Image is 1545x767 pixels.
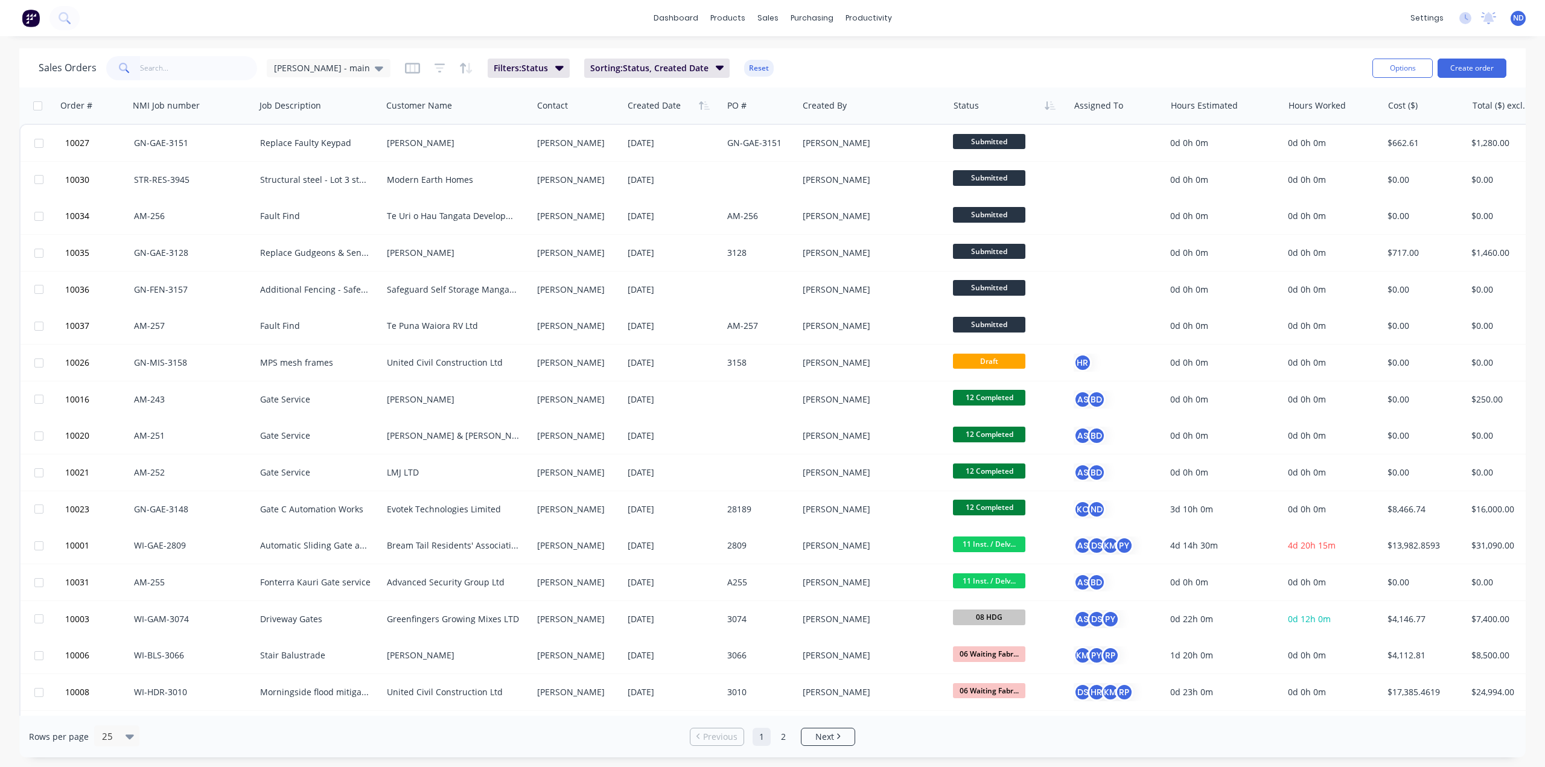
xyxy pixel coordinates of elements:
span: Submitted [953,280,1025,295]
div: Fault Find [260,320,371,332]
div: $0.00 [1387,357,1459,369]
div: [DATE] [628,247,718,259]
span: Rows per page [29,731,89,743]
span: 10021 [65,466,89,479]
div: [PERSON_NAME] [537,613,614,625]
div: Replace Gudgeons & Sensors [260,247,371,259]
div: [PERSON_NAME] [803,137,937,149]
div: Stair Balustrade [260,649,371,661]
div: purchasing [785,9,839,27]
button: KMPYRP [1074,646,1120,664]
div: HR [1088,683,1106,701]
div: Te Uri o Hau Tangata Development Ltd [387,210,521,222]
div: AM-255 [134,576,245,588]
span: Next [815,731,834,743]
div: Morningside flood mitigation handrails [260,686,371,698]
span: 11 Inst. / Delv... [953,536,1025,552]
div: $662.61 [1387,137,1459,149]
div: 2809 [727,539,789,552]
button: 10035 [62,235,134,271]
div: AM-256 [727,210,789,222]
div: [PERSON_NAME] [537,357,614,369]
div: $0.00 [1387,576,1459,588]
div: $13,982.8593 [1387,539,1459,552]
span: 06 Waiting Fabr... [953,646,1025,661]
button: Options [1372,59,1433,78]
div: 0d 0h 0m [1170,466,1273,479]
button: 10023 [62,491,134,527]
div: Greenfingers Growing Mixes LTD [387,613,521,625]
div: [PERSON_NAME] [803,466,937,479]
div: AS [1074,610,1092,628]
button: 10030 [62,162,134,198]
span: 11 Inst. / Delv... [953,573,1025,588]
span: 0d 0h 0m [1288,137,1326,148]
div: Gate Service [260,393,371,406]
span: 08 HDG [953,609,1025,625]
div: Gate C Automation Works [260,503,371,515]
div: Te Puna Waiora RV Ltd [387,320,521,332]
div: $0.00 [1387,210,1459,222]
div: $4,146.77 [1387,613,1459,625]
div: Evotek Technologies Limited [387,503,521,515]
div: [PERSON_NAME] [537,284,614,296]
div: [PERSON_NAME] [537,466,614,479]
span: 0d 0h 0m [1288,320,1326,331]
button: Create order [1438,59,1506,78]
span: 4d 20h 15m [1288,539,1336,551]
div: [DATE] [628,649,718,661]
div: [PERSON_NAME] [537,137,614,149]
button: ASBD [1074,463,1106,482]
div: [PERSON_NAME] [537,174,614,186]
div: [DATE] [628,503,718,515]
button: ASBD [1074,573,1106,591]
span: 10026 [65,357,89,369]
a: Next page [801,731,855,743]
button: Reset [744,60,774,77]
span: 12 Completed [953,500,1025,515]
span: 10037 [65,320,89,332]
ul: Pagination [685,728,860,746]
div: [PERSON_NAME] [803,284,937,296]
div: $0.00 [1387,320,1459,332]
div: [PERSON_NAME] [537,247,614,259]
div: WI-HDR-3010 [134,686,245,698]
button: 10001 [62,527,134,564]
div: [PERSON_NAME] [537,430,614,442]
div: AM-243 [134,393,245,406]
div: PY [1115,536,1133,555]
div: [DATE] [628,174,718,186]
span: Submitted [953,170,1025,185]
span: 10003 [65,613,89,625]
div: 0d 22h 0m [1170,613,1273,625]
div: LMJ LTD [387,466,521,479]
div: KM [1101,683,1120,701]
div: [PERSON_NAME] [803,503,937,515]
span: 10036 [65,284,89,296]
div: $0.00 [1387,393,1459,406]
div: DS [1088,610,1106,628]
div: [DATE] [628,210,718,222]
span: Submitted [953,134,1025,149]
span: 10006 [65,649,89,661]
button: ASBD [1074,427,1106,445]
div: Fault Find [260,210,371,222]
span: 10001 [65,539,89,552]
span: 0d 0h 0m [1288,686,1326,698]
div: United Civil Construction Ltd [387,686,521,698]
div: BD [1088,427,1106,445]
div: [PERSON_NAME] [803,393,937,406]
div: [PERSON_NAME] [387,649,521,661]
button: Sorting:Status, Created Date [584,59,730,78]
div: Contact [537,100,568,112]
div: AS [1074,390,1092,409]
span: Filters: Status [494,62,548,74]
div: $717.00 [1387,247,1459,259]
div: 28189 [727,503,789,515]
span: 0d 0h 0m [1288,357,1326,368]
div: [PERSON_NAME] [803,430,937,442]
div: GN-FEN-3157 [134,284,245,296]
div: 3066 [727,649,789,661]
button: 10034 [62,198,134,234]
div: [PERSON_NAME] [537,393,614,406]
